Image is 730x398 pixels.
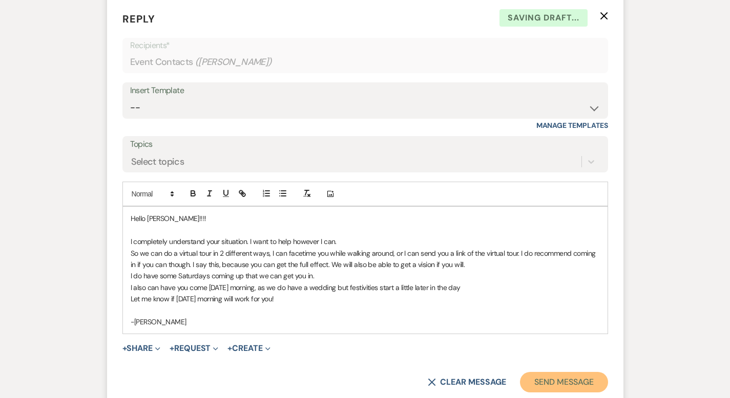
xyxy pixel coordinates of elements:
span: ( [PERSON_NAME] ) [195,55,272,69]
span: + [170,344,174,352]
span: + [227,344,232,352]
p: Hello [PERSON_NAME]!!!! [131,213,600,224]
span: Saving draft... [499,9,588,27]
p: Let me know if [DATE] morning will work for you! [131,293,600,304]
label: Topics [130,137,600,152]
a: Manage Templates [536,121,608,130]
p: So we can do a virtual tour in 2 different ways, I can facetime you while walking around, or I ca... [131,248,600,271]
p: I completely understand your situation. I want to help however I can. [131,236,600,247]
p: -[PERSON_NAME] [131,316,600,327]
button: Share [122,344,161,352]
span: Reply [122,12,155,26]
button: Send Message [520,372,608,392]
div: Event Contacts [130,52,600,72]
button: Clear message [428,378,506,386]
p: I also can have you come [DATE] morning, as we do have a wedding but festivities start a little l... [131,282,600,293]
div: Select topics [131,155,184,169]
p: I do have some Saturdays coming up that we can get you in. [131,270,600,281]
button: Create [227,344,270,352]
p: Recipients* [130,39,600,52]
div: Insert Template [130,83,600,98]
span: + [122,344,127,352]
button: Request [170,344,218,352]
